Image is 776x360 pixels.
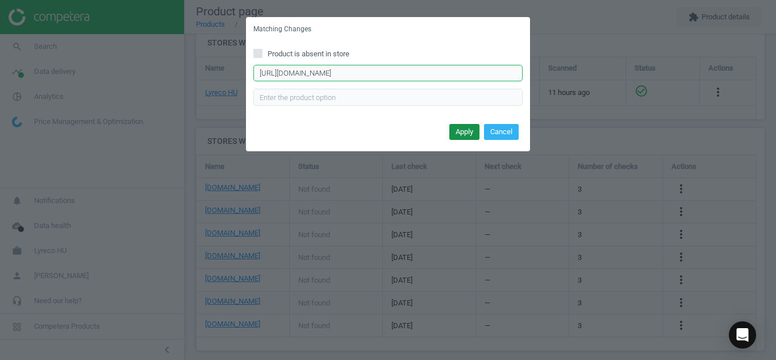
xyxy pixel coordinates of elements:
input: Enter the product option [253,89,523,106]
button: Cancel [484,124,519,140]
div: Open Intercom Messenger [729,321,756,349]
h5: Matching Changes [253,24,311,34]
span: Product is absent in store [265,49,352,59]
button: Apply [449,124,479,140]
input: Enter correct product URL [253,65,523,82]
